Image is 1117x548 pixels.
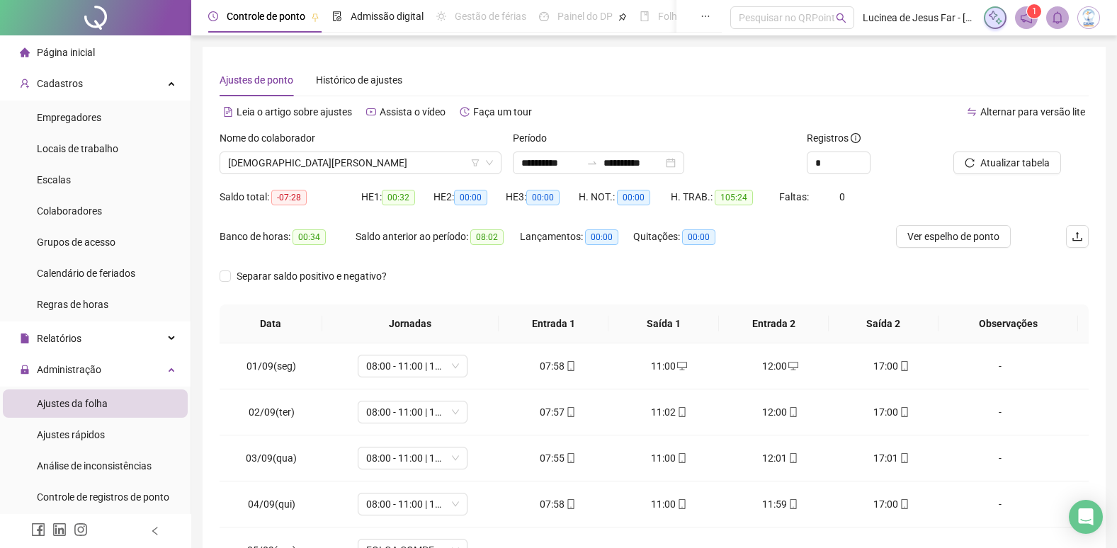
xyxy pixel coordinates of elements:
[965,158,975,168] span: reload
[847,404,936,420] div: 17:00
[20,79,30,89] span: user-add
[366,493,459,515] span: 08:00 - 11:00 | 12:00 - 17:00
[787,453,798,463] span: mobile
[471,159,480,167] span: filter
[565,453,576,463] span: mobile
[220,130,324,146] label: Nome do colaborador
[526,190,560,205] span: 00:00
[220,189,361,205] div: Saldo total:
[625,404,713,420] div: 11:02
[807,130,861,146] span: Registros
[565,361,576,371] span: mobile
[736,496,824,512] div: 11:59
[1069,500,1103,534] div: Open Intercom Messenger
[565,407,576,417] span: mobile
[74,523,88,537] span: instagram
[356,229,520,245] div: Saldo anterior ao período:
[271,190,307,205] span: -07:28
[246,360,296,372] span: 01/09(seg)
[220,74,293,86] span: Ajustes de ponto
[37,491,169,503] span: Controle de registros de ponto
[220,229,356,245] div: Banco de horas:
[37,299,108,310] span: Regras de horas
[37,174,71,185] span: Escalas
[361,189,433,205] div: HE 1:
[617,190,650,205] span: 00:00
[787,407,798,417] span: mobile
[863,10,975,25] span: Lucinea de Jesus Far - [GEOGRAPHIC_DATA]
[470,229,504,245] span: 08:02
[633,229,742,245] div: Quitações:
[980,155,1050,171] span: Atualizar tabela
[455,11,526,22] span: Gestão de férias
[1032,6,1037,16] span: 1
[366,355,459,377] span: 08:00 - 11:00 | 12:00 - 17:00
[682,229,715,245] span: 00:00
[1051,11,1064,24] span: bell
[779,191,811,202] span: Faltas:
[715,190,753,205] span: 105:24
[585,229,618,245] span: 00:00
[1072,231,1083,242] span: upload
[939,304,1078,343] th: Observações
[514,496,602,512] div: 07:58
[898,361,909,371] span: mobile
[37,236,115,248] span: Grupos de acesso
[787,499,798,509] span: mobile
[228,152,493,173] span: CRISTIANE DA SILVA SANTOS
[958,450,1042,466] div: -
[248,498,295,510] span: 04/09(qui)
[37,268,135,279] span: Calendário de feriados
[847,358,936,374] div: 17:00
[380,106,446,118] span: Assista o vídeo
[20,365,30,375] span: lock
[539,11,549,21] span: dashboard
[366,401,459,423] span: 08:00 - 11:00 | 12:00 - 17:00
[520,229,633,245] div: Lançamentos:
[454,190,487,205] span: 00:00
[473,106,532,118] span: Faça um tour
[676,407,687,417] span: mobile
[579,189,671,205] div: H. NOT.:
[220,304,322,343] th: Data
[382,190,415,205] span: 00:32
[1078,7,1099,28] img: 83834
[676,499,687,509] span: mobile
[37,143,118,154] span: Locais de trabalho
[208,11,218,21] span: clock-circle
[150,526,160,536] span: left
[37,78,83,89] span: Cadastros
[608,304,718,343] th: Saída 1
[37,364,101,375] span: Administração
[514,450,602,466] div: 07:55
[433,189,506,205] div: HE 2:
[958,496,1042,512] div: -
[227,11,305,22] span: Controle de ponto
[37,333,81,344] span: Relatórios
[332,11,342,21] span: file-done
[20,333,30,343] span: file
[249,406,295,418] span: 02/09(ter)
[37,460,152,472] span: Análise de inconsistências
[499,304,608,343] th: Entrada 1
[736,358,824,374] div: 12:00
[460,107,470,117] span: history
[625,358,713,374] div: 11:00
[316,74,402,86] span: Histórico de ajustes
[20,47,30,57] span: home
[366,107,376,117] span: youtube
[514,358,602,374] div: 07:58
[514,404,602,420] div: 07:57
[898,499,909,509] span: mobile
[37,112,101,123] span: Empregadores
[351,11,424,22] span: Admissão digital
[676,453,687,463] span: mobile
[231,268,392,284] span: Separar saldo positivo e negativo?
[676,361,687,371] span: desktop
[37,429,105,440] span: Ajustes rápidos
[671,189,779,205] div: H. TRAB.:
[847,450,936,466] div: 17:01
[839,191,845,202] span: 0
[907,229,999,244] span: Ver espelho de ponto
[565,499,576,509] span: mobile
